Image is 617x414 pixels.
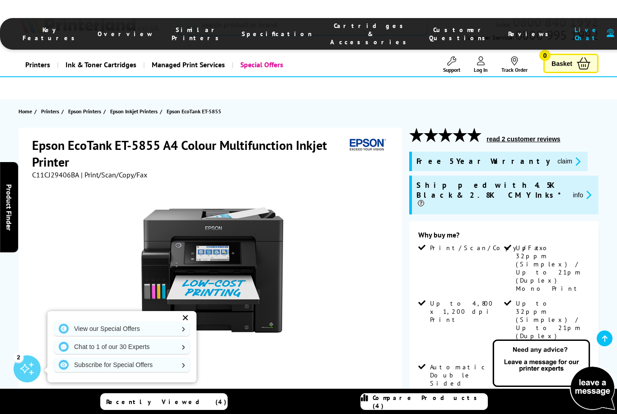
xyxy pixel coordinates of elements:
[14,352,23,362] div: 2
[430,299,502,324] span: Up to 4,800 x 1,200 dpi Print
[474,56,488,73] a: Log In
[19,107,32,116] span: Home
[32,170,79,179] span: C11CJ29406BA
[516,299,588,356] span: Up to 32ppm (Simplex) / Up to 21pm (Duplex) Colour Print
[430,244,546,252] span: Print/Scan/Copy/Fax
[98,30,154,38] span: Overview
[32,137,346,170] h1: Epson EcoTank ET-5855 A4 Colour Multifunction Inkjet Printer
[242,30,312,38] span: Specification
[443,66,460,73] span: Support
[360,393,488,410] a: Compare Products (4)
[491,338,617,412] img: Open Live Chat window
[555,156,583,167] button: promo-description
[232,53,290,76] a: Special Offers
[100,393,228,410] a: Recently Viewed (4)
[106,398,227,406] span: Recently Viewed (4)
[516,244,588,293] span: Up to 32ppm (Simplex) / Up to 21pm (Duplex) Mono Print
[443,56,460,73] a: Support
[19,107,34,116] a: Home
[19,53,57,76] a: Printers
[416,180,566,210] span: Shipped with 4.5K Black & 2.8K CMY Inks*
[543,54,598,73] a: Basket 0
[110,107,160,116] a: Epson Inkjet Printers
[571,26,602,42] span: Live Chat
[570,190,594,200] button: promo-description
[41,107,59,116] span: Printers
[5,184,14,230] span: Product Finder
[54,321,190,336] a: View our Special Offers
[123,197,300,374] img: Epson EcoTank ET-5855
[179,312,192,324] div: ✕
[552,57,572,70] span: Basket
[68,107,103,116] a: Epson Printers
[54,340,190,354] a: Chat to 1 of our 30 Experts
[57,53,143,76] a: Ink & Toner Cartridges
[143,53,232,76] a: Managed Print Services
[429,26,490,42] span: Customer Questions
[330,22,411,46] span: Cartridges & Accessories
[484,135,563,143] button: read 2 customer reviews
[430,363,502,395] span: Automatic Double Sided Printing
[346,137,388,154] img: Epson
[68,107,101,116] span: Epson Printers
[539,50,551,61] span: 0
[373,394,487,410] span: Compare Products (4)
[508,30,553,38] span: Reviews
[54,358,190,372] a: Subscribe for Special Offers
[474,66,488,73] span: Log In
[41,107,61,116] a: Printers
[65,53,136,76] span: Ink & Toner Cartridges
[416,156,550,167] span: Free 5 Year Warranty
[167,107,224,116] a: Epson EcoTank ET-5855
[81,170,147,179] span: | Print/Scan/Copy/Fax
[172,26,224,42] span: Similar Printers
[607,29,614,37] img: user-headset-duotone.svg
[23,26,79,42] span: Key Features
[110,107,158,116] span: Epson Inkjet Printers
[418,230,589,244] div: Why buy me?
[501,56,528,73] a: Track Order
[167,107,221,116] span: Epson EcoTank ET-5855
